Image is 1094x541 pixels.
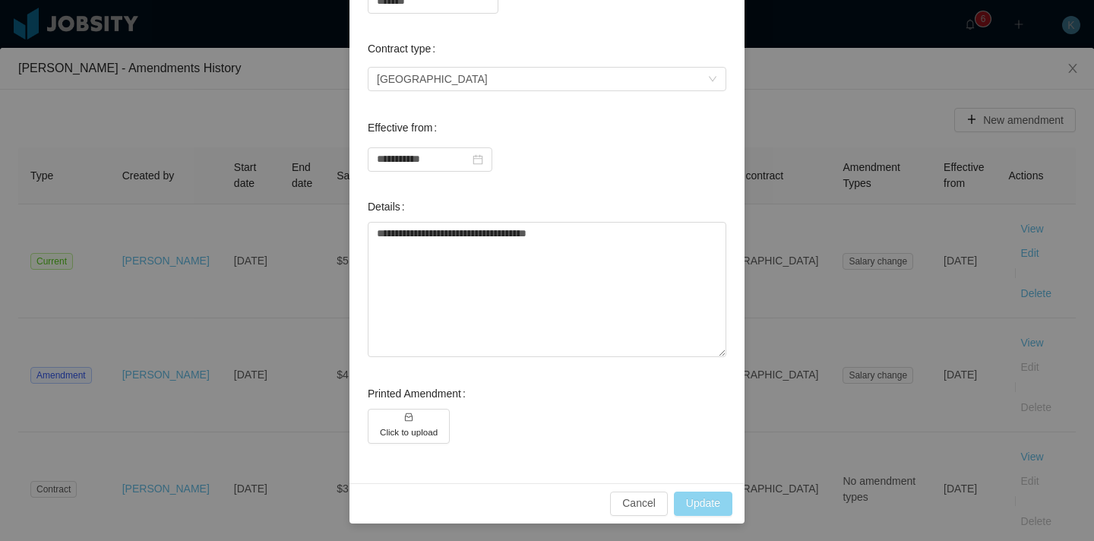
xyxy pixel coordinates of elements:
[380,426,438,438] h5: Click to upload
[368,426,454,438] span: icon: inboxClick to upload
[674,492,732,516] button: Update
[368,122,443,134] label: Effective from
[368,222,726,357] textarea: Details
[368,409,450,444] button: icon: inboxClick to upload
[610,492,668,516] button: Cancel
[377,68,488,90] div: USA
[368,43,441,55] label: Contract type
[368,201,411,213] label: Details
[708,74,717,85] i: icon: down
[473,154,483,165] i: icon: calendar
[368,388,472,400] label: Printed Amendment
